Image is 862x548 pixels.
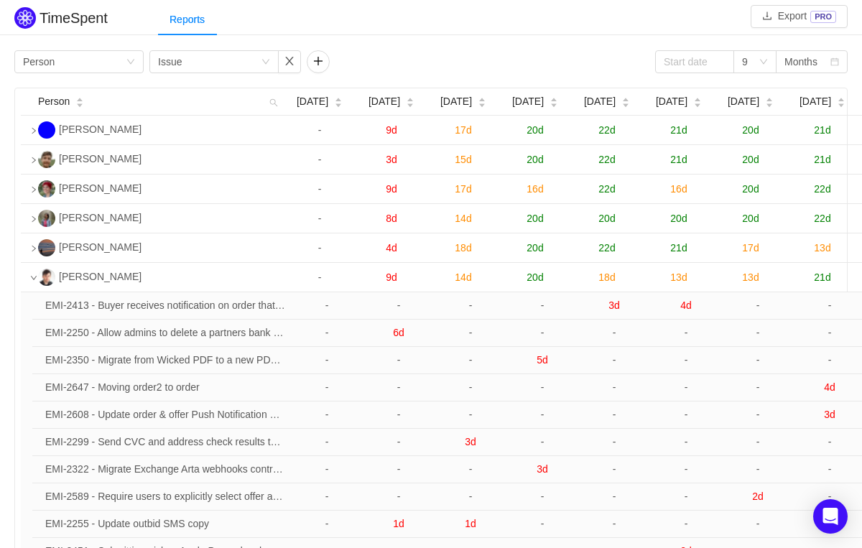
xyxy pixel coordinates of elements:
div: Sort [765,96,774,106]
span: - [318,183,322,195]
span: 9d [386,183,397,195]
span: 18d [598,271,615,283]
i: icon: search [264,88,284,115]
span: - [756,436,760,447]
i: icon: caret-down [694,101,702,106]
span: 13d [670,271,687,283]
span: 3d [824,409,835,420]
span: 17d [455,183,471,195]
span: - [613,381,616,393]
span: 16d [527,183,543,195]
span: [PERSON_NAME] [59,271,142,282]
span: 1d [465,518,476,529]
i: icon: caret-down [76,101,84,106]
i: icon: caret-up [694,96,702,101]
i: icon: right [30,157,37,164]
span: - [541,327,544,338]
span: 22d [598,154,615,165]
i: icon: right [30,245,37,252]
span: 9d [386,271,397,283]
td: EMI-2299 - Send CVC and address check results to Sift [40,429,291,456]
img: Quantify logo [14,7,36,29]
span: 15d [455,154,471,165]
span: - [541,381,544,393]
i: icon: caret-down [478,101,486,106]
div: Sort [406,96,414,106]
span: 21d [814,124,830,136]
span: - [469,491,473,502]
i: icon: caret-up [838,96,845,101]
span: 9d [386,124,397,136]
span: - [613,491,616,502]
span: - [756,409,760,420]
i: icon: caret-up [407,96,414,101]
span: - [325,327,329,338]
div: Reports [158,4,216,36]
span: 20d [598,213,615,224]
span: - [828,463,832,475]
span: - [828,327,832,338]
span: 20d [742,154,759,165]
span: - [469,327,473,338]
span: - [469,354,473,366]
span: - [325,381,329,393]
span: - [685,491,688,502]
span: - [685,381,688,393]
span: - [397,463,401,475]
span: - [756,381,760,393]
span: - [397,381,401,393]
span: - [613,518,616,529]
div: Sort [334,96,343,106]
img: YW [38,210,55,227]
span: 21d [814,154,830,165]
span: [DATE] [728,94,759,109]
span: 4d [386,242,397,254]
span: - [469,409,473,420]
button: icon: plus [307,50,330,73]
span: - [397,436,401,447]
span: 20d [742,124,759,136]
span: 20d [527,154,543,165]
span: - [469,299,473,311]
span: - [685,518,688,529]
i: icon: caret-up [622,96,630,101]
img: MH [38,151,55,168]
span: 20d [670,213,687,224]
span: - [318,154,322,165]
span: - [685,463,688,475]
span: 3d [608,299,620,311]
span: 8d [386,213,397,224]
i: icon: caret-down [407,101,414,106]
span: 13d [814,242,830,254]
div: Issue [158,51,182,73]
span: [DATE] [800,94,831,109]
span: [PERSON_NAME] [59,241,142,253]
i: icon: caret-down [550,101,558,106]
span: 3d [537,463,548,475]
td: EMI-2589 - Require users to explicitly select offer amount when making an offer [40,483,291,511]
span: - [756,518,760,529]
span: 22d [598,242,615,254]
span: - [397,491,401,502]
span: 2d [752,491,764,502]
span: [PERSON_NAME] [59,153,142,164]
span: [DATE] [656,94,687,109]
i: icon: caret-up [478,96,486,101]
td: EMI-2608 - Update order & offer Push Notification deeplinking [40,401,291,429]
span: - [325,491,329,502]
span: 20d [527,213,543,224]
span: [PERSON_NAME] [59,182,142,194]
div: Months [784,51,817,73]
span: - [828,436,832,447]
span: - [318,124,322,136]
div: Sort [837,96,845,106]
span: - [756,299,760,311]
span: - [325,436,329,447]
span: [DATE] [369,94,400,109]
span: - [469,463,473,475]
h2: TimeSpent [40,10,108,26]
span: - [397,409,401,420]
span: - [685,354,688,366]
span: - [685,327,688,338]
img: LL [38,121,55,139]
